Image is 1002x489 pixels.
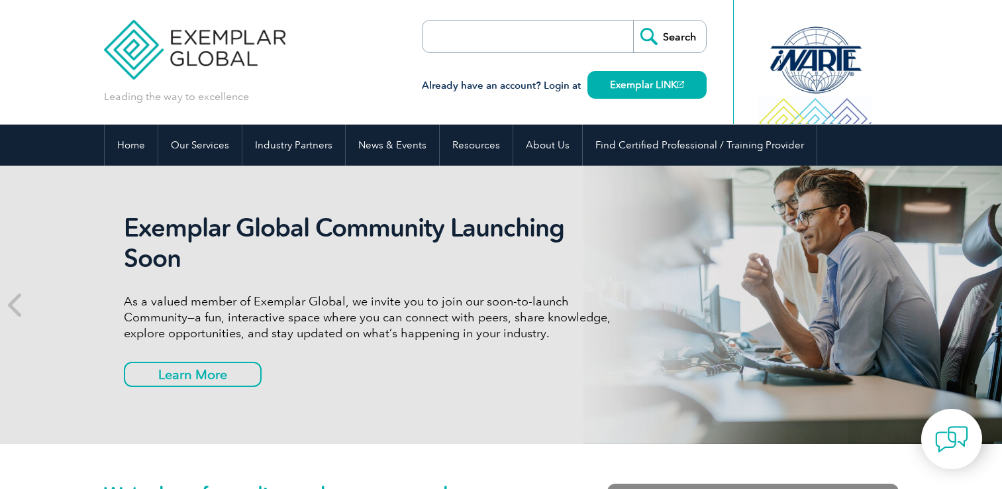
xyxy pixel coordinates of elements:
input: Search [633,21,706,52]
a: News & Events [346,125,439,166]
a: Home [105,125,158,166]
img: open_square.png [677,81,684,88]
a: About Us [513,125,582,166]
a: Exemplar LINK [587,71,707,99]
p: Leading the way to excellence [104,89,249,104]
a: Resources [440,125,513,166]
h2: Exemplar Global Community Launching Soon [124,213,621,274]
p: As a valued member of Exemplar Global, we invite you to join our soon-to-launch Community—a fun, ... [124,294,621,341]
a: Our Services [158,125,242,166]
a: Learn More [124,362,262,387]
a: Find Certified Professional / Training Provider [583,125,817,166]
img: contact-chat.png [935,423,968,456]
a: Industry Partners [242,125,345,166]
h3: Already have an account? Login at [422,78,707,94]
